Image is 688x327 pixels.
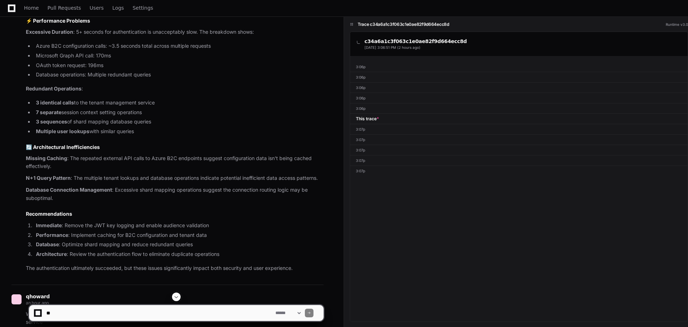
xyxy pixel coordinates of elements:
p: The authentication ultimately succeeded, but these issues significantly impact both security and ... [26,264,324,272]
div: 3:07p [356,126,365,132]
li: session context setting operations [34,108,324,117]
li: Azure B2C configuration calls: ~3.5 seconds total across multiple requests [34,42,324,50]
strong: Excessive Duration [26,29,73,35]
li: : Remove the JWT key logging and enable audience validation [34,221,324,230]
a: 3:07p [350,165,688,176]
strong: Redundant Operations [26,85,82,92]
a: 3:07p [350,145,688,155]
h3: 🔄 Architectural Inefficiencies [26,144,324,151]
div: 3:07p [356,168,365,174]
a: 3:06p [350,72,688,82]
strong: Immediate [36,222,62,228]
strong: 7 separate [36,109,61,115]
span: Users [90,6,104,10]
p: : The multiple tenant lookups and database operations indicate potential inefficient data access ... [26,174,324,182]
p: : Excessive shard mapping operations suggest the connection routing logic may be suboptimal. [26,186,324,202]
div: 3:06p [356,85,366,90]
strong: Performance [36,232,68,238]
div: Runtime v3.0 [666,22,688,27]
p: : The repeated external API calls to Azure B2C endpoints suggest configuration data isn't being c... [26,154,324,171]
a: 3:06p [350,82,688,93]
h1: c34a6a1c3f063c1e0ae82f9d664ecc8d [364,38,467,45]
a: 3:06p [350,62,688,72]
li: of shard mapping database queries [34,118,324,126]
a: This trace* [350,113,688,124]
div: 3:07p [356,147,365,153]
h1: Trace c34a6a1c3f063c1e0ae82f9d664ecc8d [358,22,449,27]
strong: Architecture [36,251,67,257]
a: 3:07p [350,134,688,145]
strong: Multiple user lookups [36,128,89,134]
div: 3:06p [356,95,366,101]
li: : Optimize shard mapping and reduce redundant queries [34,240,324,249]
li: to the tenant management service [34,99,324,107]
li: OAuth token request: 196ms [34,61,324,70]
strong: Database [36,241,59,247]
strong: Database Connection Management [26,187,112,193]
a: 3:07p [350,124,688,134]
a: 3:06p [350,103,688,113]
strong: N+1 Query Pattern [26,175,71,181]
li: : Review the authentication flow to eliminate duplicate operations [34,250,324,258]
a: 3:06p [350,93,688,103]
p: : [26,85,324,93]
li: Database operations: Multiple redundant queries [34,71,324,79]
li: with similar queries [34,127,324,136]
span: Home [24,6,39,10]
li: Microsoft Graph API call: 170ms [34,52,324,60]
div: 3:06p [356,106,366,111]
h2: Recommendations [26,210,324,218]
li: : Implement caching for B2C configuration and tenant data [34,231,324,239]
span: Pull Requests [47,6,81,10]
p: [DATE] 3:06:51 PM (2 hours ago) [364,45,467,50]
div: 3:07p [356,137,365,143]
a: 3:07p [350,155,688,165]
p: : 5+ seconds for authentication is unacceptably slow. The breakdown shows: [26,28,324,36]
strong: 3 identical calls [36,99,74,106]
div: 3:07p [356,158,365,163]
h3: ⚡ Performance Problems [26,17,324,24]
span: Logs [112,6,124,10]
div: 3:06p [356,74,366,80]
strong: Missing Caching [26,155,67,161]
strong: 3 sequences [36,118,67,125]
span: Settings [133,6,153,10]
div: 3:06p [356,64,366,70]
